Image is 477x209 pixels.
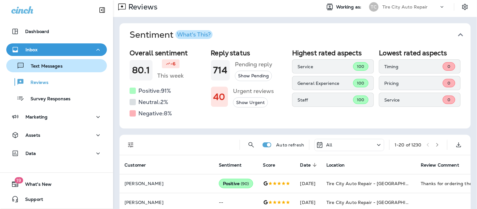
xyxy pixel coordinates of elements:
h2: Reply status [211,49,287,57]
span: 0 [447,64,450,69]
h1: 80.1 [132,65,150,75]
button: 19What's New [6,178,107,190]
button: Inbox [6,43,107,56]
span: Review Comment [421,162,459,168]
span: 100 [357,64,364,69]
span: What's New [19,182,52,189]
button: Survey Responses [6,92,107,105]
button: Show Urgent [233,97,268,108]
span: Score [263,162,284,168]
p: Auto refresh [276,142,304,147]
p: Tire City Auto Repair [382,4,428,9]
span: 100 [357,97,364,102]
span: 0 [447,97,450,102]
h1: 40 [214,92,225,102]
p: -6 [170,61,175,67]
button: Collapse Sidebar [93,4,111,16]
div: 1 - 20 of 1230 [395,142,422,147]
button: Reviews [6,75,107,89]
h2: Highest rated aspects [292,49,374,57]
span: Review Comment [421,162,467,168]
span: Date [300,162,319,168]
span: Working as: [336,4,363,10]
span: Customer [125,162,154,168]
h5: Neutral: 2 % [138,97,168,107]
p: Dashboard [25,29,49,34]
h5: Pending reply [235,59,272,69]
span: Support [19,197,43,204]
button: SentimentWhat's This? [125,23,476,47]
p: Reviews [126,2,158,12]
button: Data [6,147,107,160]
button: Assets [6,129,107,141]
p: Assets [25,133,40,138]
span: Location [326,162,353,168]
button: Export as CSV [452,139,465,151]
h5: Urgent reviews [233,86,274,96]
button: Support [6,193,107,206]
p: Inbox [25,47,37,52]
span: Sentiment [219,162,250,168]
span: ( 90 ) [241,181,249,186]
p: Pricing [384,81,443,86]
h5: This week [158,71,184,81]
span: Score [263,162,275,168]
h1: Sentiment [130,30,213,40]
button: Dashboard [6,25,107,38]
h2: Lowest rated aspects [379,49,461,57]
span: Customer [125,162,146,168]
span: Tire City Auto Repair - [GEOGRAPHIC_DATA] [326,200,426,205]
h5: Positive: 91 % [138,86,171,96]
button: Text Messages [6,59,107,72]
p: All [326,142,332,147]
td: [DATE] [295,174,322,193]
button: Show Pending [235,71,272,81]
p: [PERSON_NAME] [125,181,209,186]
h1: 714 [214,65,227,75]
p: General Experience [297,81,353,86]
p: Staff [297,97,353,102]
p: [PERSON_NAME] [125,200,209,205]
span: 19 [14,177,23,184]
button: What's This? [175,30,213,39]
span: 0 [447,80,450,86]
div: TC [369,2,379,12]
div: Positive [219,179,253,188]
p: Service [297,64,353,69]
span: Date [300,162,311,168]
button: Search Reviews [245,139,258,151]
h2: Overall sentiment [130,49,206,57]
p: Survey Responses [24,96,70,102]
div: What's This? [177,32,211,37]
button: Settings [459,1,471,13]
button: Marketing [6,111,107,123]
button: Filters [125,139,137,151]
p: Text Messages [25,63,63,69]
p: Marketing [25,114,47,119]
p: Data [25,151,36,156]
p: Service [384,97,443,102]
h5: Negative: 8 % [138,108,172,118]
span: Sentiment [219,162,241,168]
span: Tire City Auto Repair - [GEOGRAPHIC_DATA] [326,181,426,186]
span: 100 [357,80,364,86]
p: Reviews [24,80,48,86]
span: Location [326,162,345,168]
p: Timing [384,64,443,69]
div: SentimentWhat's This? [119,47,471,129]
